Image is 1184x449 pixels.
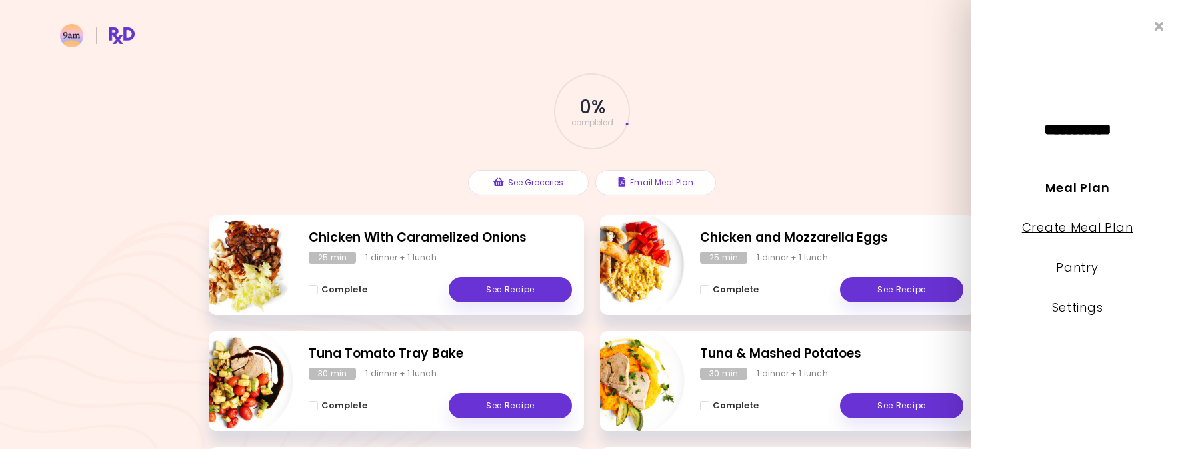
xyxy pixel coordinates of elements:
h2: Chicken With Caramelized Onions [309,228,572,248]
div: 1 dinner + 1 lunch [365,368,437,380]
a: See Recipe - Chicken and Mozzarella Eggs [840,277,963,302]
img: RxDiet [60,24,135,47]
i: Close [1155,20,1164,33]
div: 30 min [700,368,747,380]
img: Info - Chicken and Mozzarella Eggs [574,210,685,320]
button: Email Meal Plan [595,170,716,195]
button: Complete - Chicken With Caramelized Onions [309,282,367,298]
div: 25 min [309,252,356,264]
a: Settings [1052,299,1103,316]
button: Complete - Tuna Tomato Tray Bake [309,398,367,414]
button: Complete - Tuna & Mashed Potatoes [700,398,759,414]
span: Complete [713,284,759,295]
span: Complete [713,400,759,411]
a: See Recipe - Chicken With Caramelized Onions [449,277,572,302]
button: Complete - Chicken and Mozzarella Eggs [700,282,759,298]
a: See Recipe - Tuna Tomato Tray Bake [449,393,572,418]
span: completed [571,119,613,127]
h2: Tuna Tomato Tray Bake [309,344,572,364]
div: 1 dinner + 1 lunch [757,368,828,380]
a: See Recipe - Tuna & Mashed Potatoes [840,393,963,418]
h2: Chicken and Mozzarella Eggs [700,228,963,248]
button: See Groceries [468,170,589,195]
a: Meal Plan [1045,179,1109,196]
div: 1 dinner + 1 lunch [365,252,437,264]
img: Info - Tuna Tomato Tray Bake [183,326,293,436]
div: 30 min [309,368,356,380]
a: Create Meal Plan [1022,219,1133,236]
h2: Tuna & Mashed Potatoes [700,344,963,364]
a: Pantry [1056,259,1098,276]
img: Info - Chicken With Caramelized Onions [183,210,293,320]
span: Complete [321,284,367,295]
div: 1 dinner + 1 lunch [757,252,828,264]
span: 0 % [579,96,604,119]
div: 25 min [700,252,747,264]
span: Complete [321,400,367,411]
img: Info - Tuna & Mashed Potatoes [574,326,685,436]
